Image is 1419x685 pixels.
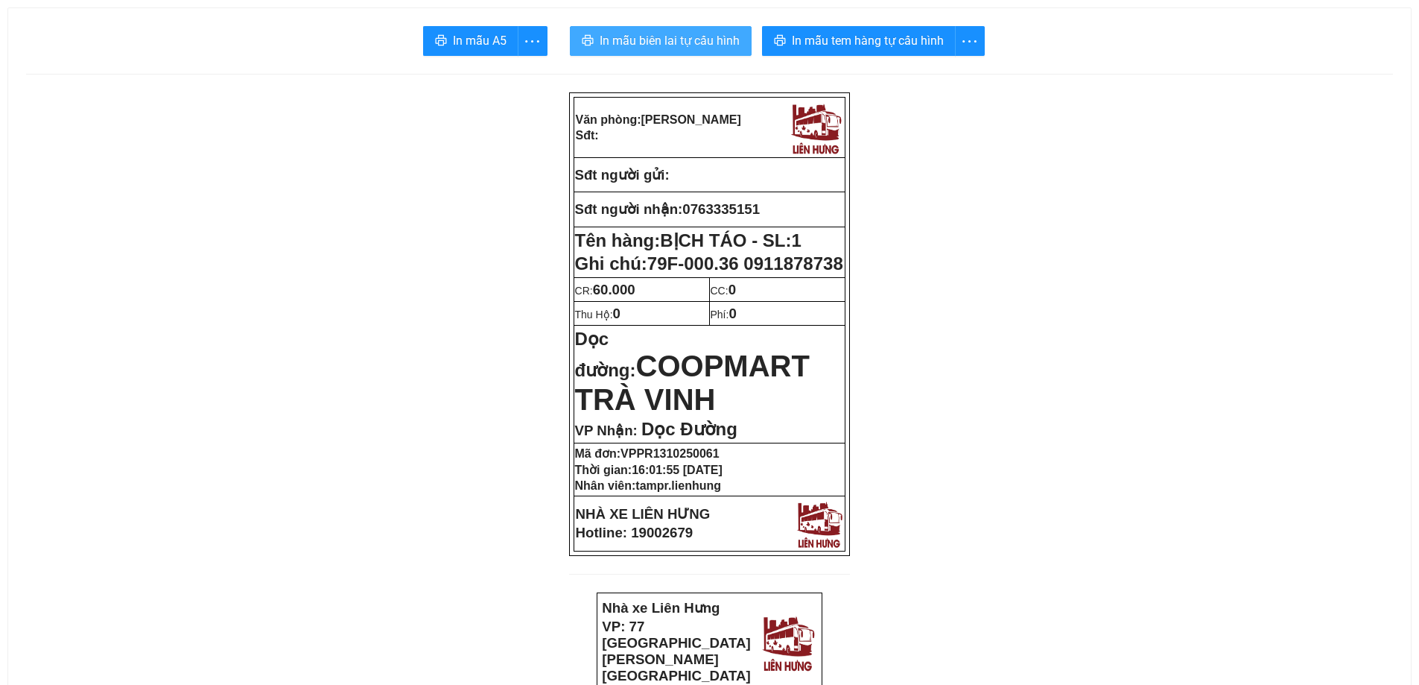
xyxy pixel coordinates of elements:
span: [PERSON_NAME] [72,21,172,34]
span: 16:01:55 [DATE] [632,464,723,476]
span: tampr.lienhung [635,479,721,492]
span: VP Nhận: [575,423,638,438]
span: CC: [711,285,737,297]
strong: Văn phòng: [7,21,172,34]
span: printer [774,34,786,48]
img: logo [183,7,240,63]
span: In mẫu tem hàng tự cấu hình [792,31,944,50]
span: 1 [792,230,801,250]
span: 0 [613,306,620,321]
strong: Sđt: [576,129,599,142]
span: VPPR1310250061 [620,447,720,460]
span: Dọc Đường [641,419,737,439]
span: CR: [575,285,635,297]
span: printer [582,34,594,48]
strong: Sđt người nhận: [575,201,683,217]
strong: NHÀ XE LIÊN HƯNG [576,506,711,522]
span: In mẫu A5 [453,31,507,50]
strong: Thời gian: [575,464,723,476]
button: printerIn mẫu tem hàng tự cấu hình [762,26,956,56]
strong: Nhà xe Liên Hưng [602,600,720,616]
strong: Mã đơn: [575,447,720,460]
span: 0763335151 [114,109,191,124]
img: logo [787,99,844,156]
span: Ghi chú: [575,253,843,274]
strong: Sđt người gửi: [575,167,670,183]
img: logo [758,611,817,673]
span: [PERSON_NAME] [641,113,741,126]
span: BỊCH TÁO - SL: [660,230,801,250]
span: 60.000 [593,282,635,297]
span: COOPMART TRÀ VINH [575,350,810,416]
button: printerIn mẫu biên lai tự cấu hình [570,26,752,56]
span: more [518,32,547,51]
strong: Văn phòng: [576,113,741,126]
strong: Tên hàng: [575,230,801,250]
strong: VP: 77 [GEOGRAPHIC_DATA][PERSON_NAME][GEOGRAPHIC_DATA] [602,619,750,684]
button: printerIn mẫu A5 [423,26,518,56]
img: logo [793,498,845,549]
button: more [955,26,985,56]
strong: Sđt: [7,37,30,49]
strong: Sđt người nhận: [6,109,114,124]
span: 79F-000.36 0911878738 [647,253,843,274]
strong: Nhân viên: [575,479,721,492]
span: Thu Hộ: [575,309,620,321]
span: 0763335151 [682,201,760,217]
button: more [518,26,547,56]
span: In mẫu biên lai tự cấu hình [600,31,740,50]
span: 0 [728,306,736,321]
span: more [956,32,984,51]
strong: Dọc đường: [575,329,810,414]
strong: Sđt người gửi: [6,75,101,90]
span: 0 [728,282,736,297]
span: Phí: [711,309,737,321]
span: printer [435,34,447,48]
strong: Hotline: 19002679 [576,525,693,540]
